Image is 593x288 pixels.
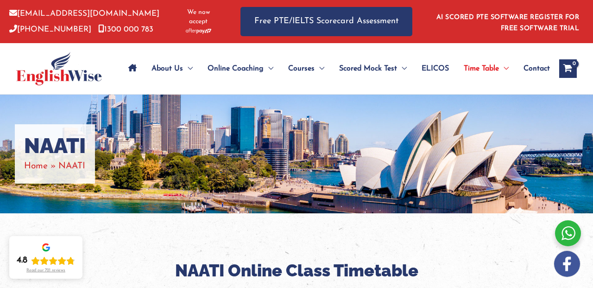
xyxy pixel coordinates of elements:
[17,255,75,266] div: Rating: 4.8 out of 5
[58,162,85,171] span: NAATI
[98,26,153,33] a: 1300 000 783
[397,52,407,85] span: Menu Toggle
[431,6,584,37] aside: Header Widget 1
[524,52,550,85] span: Contact
[499,52,509,85] span: Menu Toggle
[179,8,217,26] span: We now accept
[288,52,315,85] span: Courses
[144,52,200,85] a: About UsMenu Toggle
[554,251,580,277] img: white-facebook.png
[24,134,86,159] h1: NAATI
[19,260,574,282] h2: NAATI Online Class Timetable
[24,162,48,171] a: Home
[464,52,499,85] span: Time Table
[332,52,414,85] a: Scored Mock TestMenu Toggle
[264,52,273,85] span: Menu Toggle
[121,52,550,85] nav: Site Navigation: Main Menu
[281,52,332,85] a: CoursesMenu Toggle
[200,52,281,85] a: Online CoachingMenu Toggle
[17,255,27,266] div: 4.8
[516,52,550,85] a: Contact
[9,10,159,18] a: [EMAIL_ADDRESS][DOMAIN_NAME]
[151,52,183,85] span: About Us
[26,268,65,273] div: Read our 721 reviews
[208,52,264,85] span: Online Coaching
[240,7,412,36] a: Free PTE/IELTS Scorecard Assessment
[456,52,516,85] a: Time TableMenu Toggle
[315,52,324,85] span: Menu Toggle
[436,14,580,32] a: AI SCORED PTE SOFTWARE REGISTER FOR FREE SOFTWARE TRIAL
[339,52,397,85] span: Scored Mock Test
[186,28,211,33] img: Afterpay-Logo
[24,159,86,174] nav: Breadcrumbs
[16,52,102,85] img: cropped-ew-logo
[422,52,449,85] span: ELICOS
[559,59,577,78] a: View Shopping Cart, empty
[9,26,91,33] a: [PHONE_NUMBER]
[414,52,456,85] a: ELICOS
[183,52,193,85] span: Menu Toggle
